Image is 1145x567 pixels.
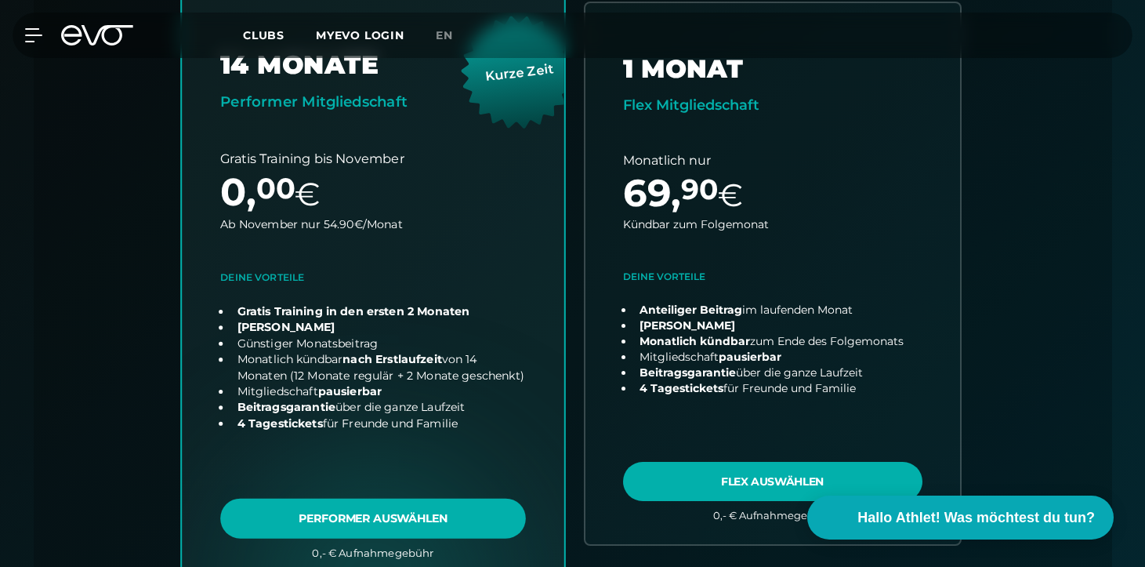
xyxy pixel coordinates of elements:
[436,28,453,42] span: en
[243,28,284,42] span: Clubs
[436,27,472,45] a: en
[857,507,1095,529] span: Hallo Athlet! Was möchtest du tun?
[243,27,316,42] a: Clubs
[316,28,404,42] a: MYEVO LOGIN
[585,3,960,545] a: choose plan
[807,496,1114,540] button: Hallo Athlet! Was möchtest du tun?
